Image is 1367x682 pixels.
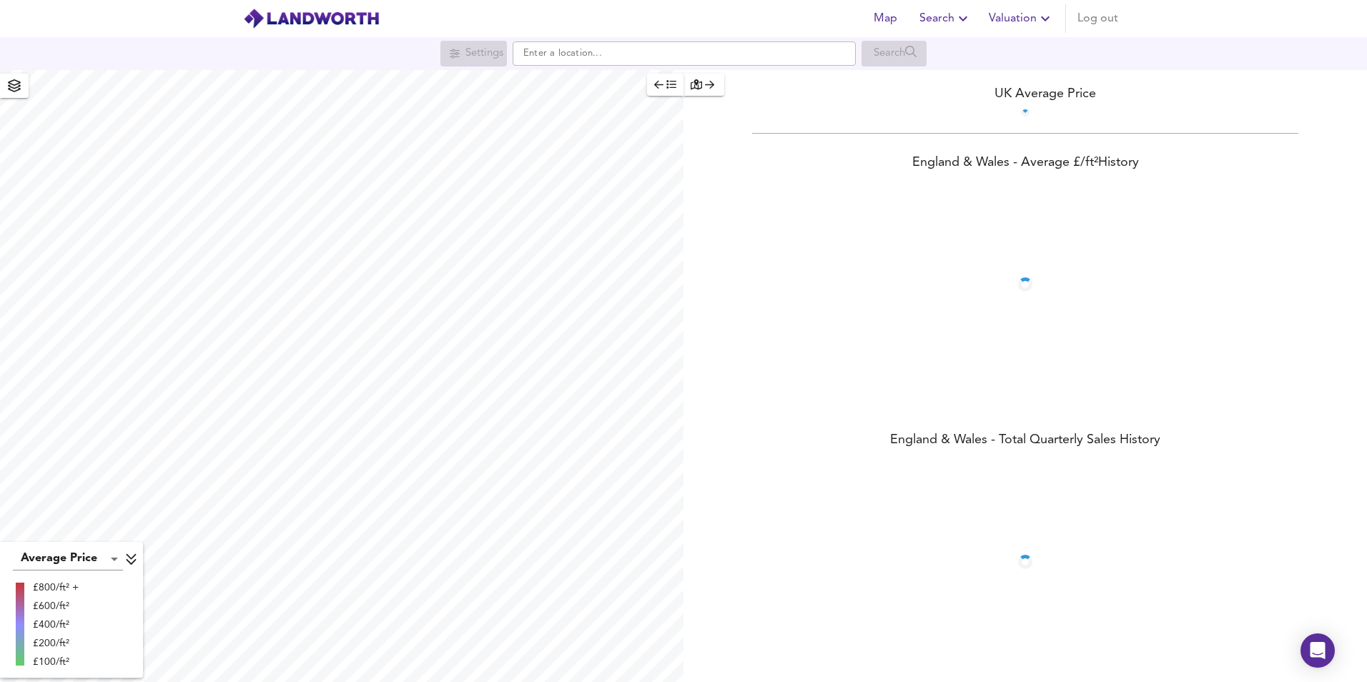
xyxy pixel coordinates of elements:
[1077,9,1118,29] span: Log out
[683,84,1367,104] div: UK Average Price
[33,599,79,613] div: £600/ft²
[33,655,79,669] div: £100/ft²
[513,41,856,66] input: Enter a location...
[243,8,380,29] img: logo
[440,41,507,66] div: Search for a location first or explore the map
[1072,4,1124,33] button: Log out
[989,9,1054,29] span: Valuation
[13,548,123,570] div: Average Price
[919,9,972,29] span: Search
[862,4,908,33] button: Map
[983,4,1060,33] button: Valuation
[683,431,1367,451] div: England & Wales - Total Quarterly Sales History
[33,636,79,651] div: £200/ft²
[1301,633,1335,668] div: Open Intercom Messenger
[862,41,927,66] div: Search for a location first or explore the map
[33,618,79,632] div: £400/ft²
[868,9,902,29] span: Map
[683,154,1367,174] div: England & Wales - Average £/ ft² History
[33,580,79,595] div: £800/ft² +
[914,4,977,33] button: Search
